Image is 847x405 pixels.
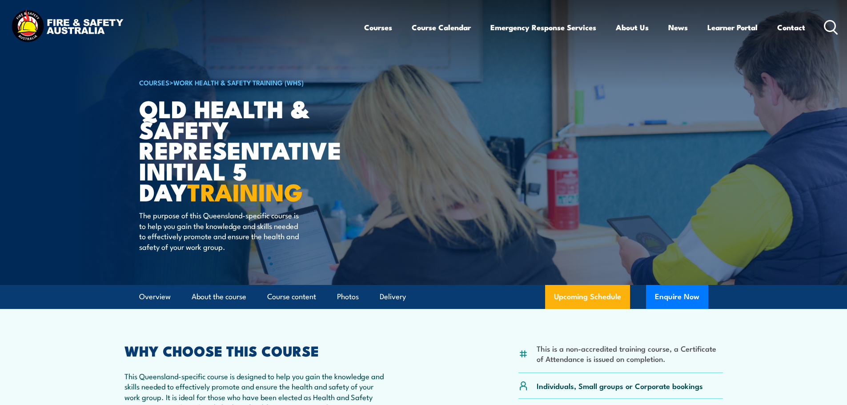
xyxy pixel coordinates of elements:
a: Contact [777,16,805,39]
a: Course content [267,285,316,309]
li: This is a non-accredited training course, a Certificate of Attendance is issued on completion. [537,343,723,364]
a: Course Calendar [412,16,471,39]
strong: TRAINING [187,172,303,209]
a: Emergency Response Services [490,16,596,39]
button: Enquire Now [646,285,708,309]
a: Work Health & Safety Training (WHS) [173,77,304,87]
p: Individuals, Small groups or Corporate bookings [537,381,703,391]
a: Delivery [380,285,406,309]
a: News [668,16,688,39]
a: Photos [337,285,359,309]
a: COURSES [139,77,169,87]
h2: WHY CHOOSE THIS COURSE [124,344,384,357]
h6: > [139,77,359,88]
a: Learner Portal [707,16,758,39]
a: About Us [616,16,649,39]
h1: QLD Health & Safety Representative Initial 5 Day [139,98,359,202]
a: Courses [364,16,392,39]
a: Upcoming Schedule [545,285,630,309]
a: Overview [139,285,171,309]
p: The purpose of this Queensland-specific course is to help you gain the knowledge and skills neede... [139,210,301,252]
a: About the course [192,285,246,309]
